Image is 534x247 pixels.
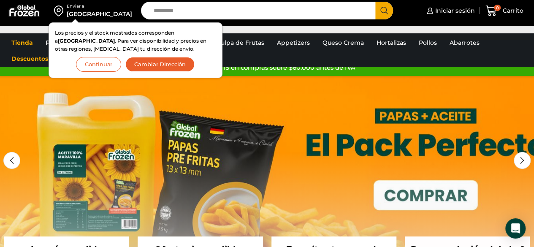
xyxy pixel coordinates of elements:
a: Abarrotes [445,35,484,51]
span: Carrito [501,6,523,15]
a: Papas Fritas [41,35,87,51]
button: Cambiar Dirección [125,57,195,72]
a: Appetizers [273,35,314,51]
a: 0 Carrito [483,1,526,21]
a: Queso Crema [318,35,368,51]
div: Enviar a [67,3,132,9]
span: 0 [494,5,501,11]
a: Descuentos [7,51,52,67]
a: Pollos [415,35,441,51]
button: Search button [375,2,393,19]
div: Open Intercom Messenger [505,218,526,239]
a: Hortalizas [372,35,410,51]
a: Iniciar sesión [425,2,475,19]
div: Next slide [514,152,531,169]
a: Pulpa de Frutas [212,35,268,51]
span: Iniciar sesión [433,6,475,15]
strong: [GEOGRAPHIC_DATA] [58,38,115,44]
div: Previous slide [3,152,20,169]
button: Continuar [76,57,121,72]
img: address-field-icon.svg [54,3,67,18]
div: [GEOGRAPHIC_DATA] [67,10,132,18]
a: Tienda [7,35,37,51]
p: Los precios y el stock mostrados corresponden a . Para ver disponibilidad y precios en otras regi... [55,29,216,53]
